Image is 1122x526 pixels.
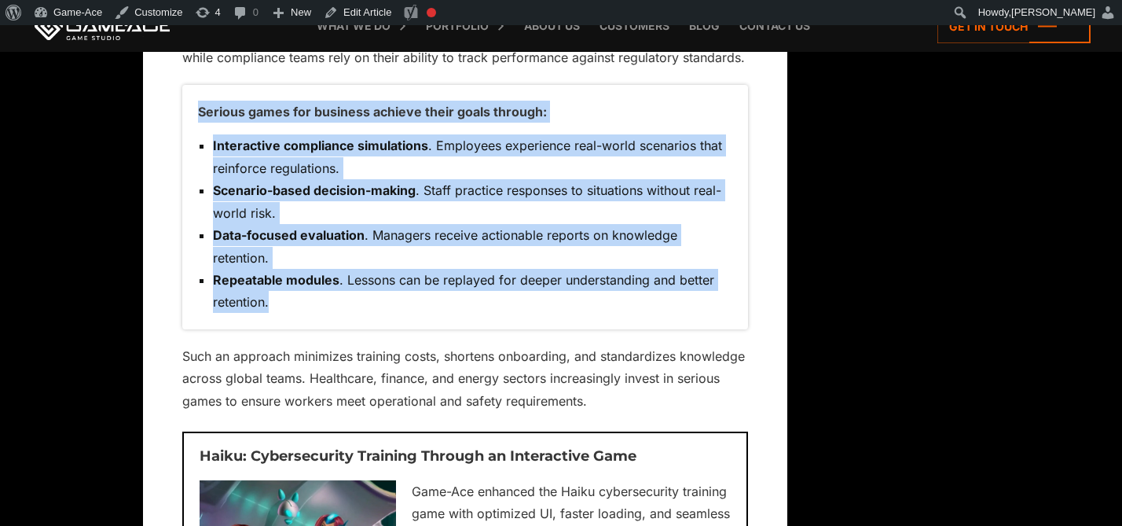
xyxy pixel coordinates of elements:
[213,269,732,314] li: . Lessons can be replayed for deeper understanding and better retention.
[213,134,732,179] li: . Employees experience real-world scenarios that reinforce regulations.
[198,101,732,123] p: Serious games for business achieve their goals through:
[200,449,731,465] h3: Haiku: Cybersecurity Training Through an Interactive Game
[213,224,732,269] li: . Managers receive actionable reports on knowledge retention.
[213,138,428,153] strong: Interactive compliance simulations
[937,9,1091,43] a: Get in touch
[213,272,339,288] strong: Repeatable modules
[213,227,365,243] strong: Data-focused evaluation
[213,179,732,224] li: . Staff practice responses to situations without real-world risk.
[1011,6,1095,18] span: [PERSON_NAME]
[427,8,436,17] div: Focus keyphrase not set
[213,182,416,198] strong: Scenario-based decision-making
[182,345,748,412] p: Such an approach minimizes training costs, shortens onboarding, and standardizes knowledge across...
